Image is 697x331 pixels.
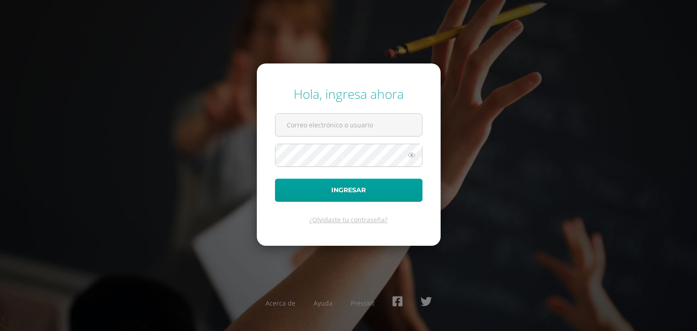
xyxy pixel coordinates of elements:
button: Ingresar [275,179,422,202]
a: ¿Olvidaste tu contraseña? [309,215,388,224]
a: Acerca de [265,299,295,307]
input: Correo electrónico o usuario [275,114,422,136]
a: Presskit [351,299,374,307]
div: Hola, ingresa ahora [275,85,422,102]
a: Ayuda [314,299,333,307]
